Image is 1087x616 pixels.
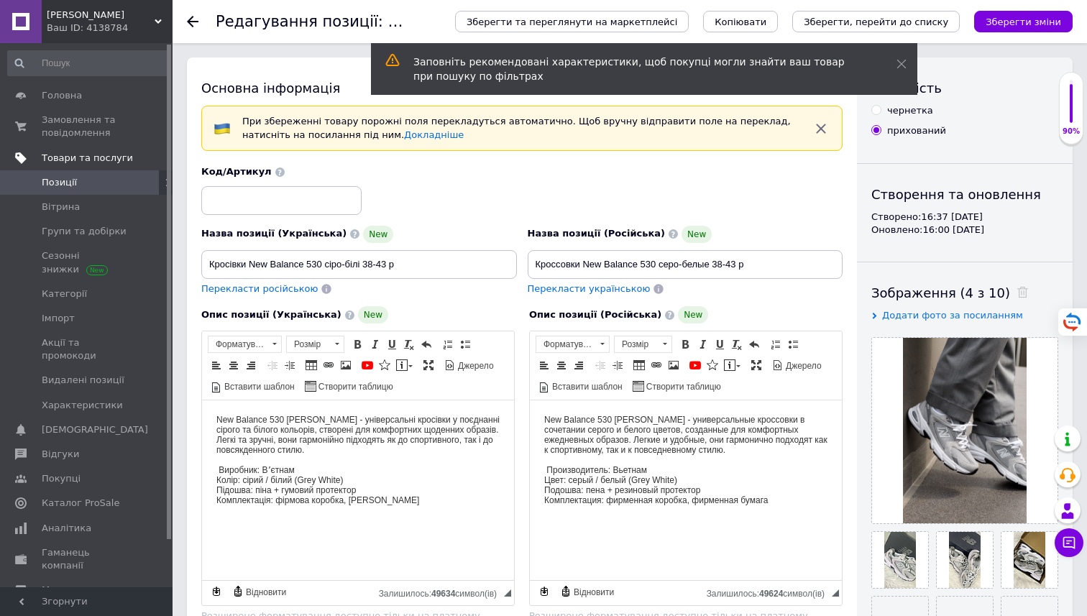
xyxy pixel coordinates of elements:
a: Вставити/видалити нумерований список [768,336,784,352]
a: По центру [554,357,569,373]
a: Максимізувати [421,357,436,373]
span: Форматування [536,336,595,352]
span: Імпорт [42,312,75,325]
span: Копіювати [715,17,766,27]
span: 49634 [431,589,455,599]
a: Зробити резервну копію зараз [208,584,224,599]
a: Зображення [338,357,354,373]
a: Підкреслений (⌘+U) [384,336,400,352]
span: Розмір [615,336,658,352]
span: Перекласти російською [201,283,318,294]
a: Створити таблицю [630,378,723,394]
a: Зображення [666,357,682,373]
a: Вставити/видалити маркований список [457,336,473,352]
span: New [682,226,712,243]
a: Зробити резервну копію зараз [536,584,552,599]
div: чернетка [887,104,933,117]
a: Додати відео з YouTube [359,357,375,373]
a: Джерело [442,357,496,373]
div: Заповніть рекомендовані характеристики, щоб покупці могли знайти ваш товар при пошуку по фільтрах [413,55,861,83]
span: Категорії [42,288,87,300]
a: Відновити [558,584,616,599]
a: Джерело [770,357,824,373]
div: 90% [1060,127,1083,137]
a: Жирний (⌘+B) [677,336,693,352]
div: Створення та оновлення [871,185,1058,203]
input: Наприклад, H&M жіноча сукня зелена 38 розмір вечірня максі з блискітками [528,250,843,279]
span: Розмір [287,336,330,352]
span: Відгуки [42,448,79,461]
a: Збільшити відступ [282,357,298,373]
i: Зберегти зміни [986,17,1061,27]
span: Каталог ProSale [42,497,119,510]
a: Вставити іконку [705,357,720,373]
span: Позиції [42,176,77,189]
span: Назва позиції (Українська) [201,228,347,239]
div: Повернутися назад [187,16,198,27]
a: Створити таблицю [303,378,395,394]
input: Наприклад, H&M жіноча сукня зелена 38 розмір вечірня максі з блискітками [201,250,517,279]
i: Зберегти, перейти до списку [804,17,948,27]
div: Кiлькiсть символiв [379,585,504,599]
a: Таблиця [303,357,319,373]
span: Товари та послуги [42,152,133,165]
a: Видалити форматування [401,336,417,352]
a: Вставити/видалити нумерований список [440,336,456,352]
a: Додати відео з YouTube [687,357,703,373]
span: Додати фото за посиланням [882,310,1023,321]
span: Вставити шаблон [550,381,623,393]
div: Ваш ID: 4138784 [47,22,173,35]
span: Зберегти та переглянути на маркетплейсі [467,17,677,27]
iframe: Редактор, 0D34955C-B438-49CD-B156-0D5E1AE1CDA0 [202,400,514,580]
a: Курсив (⌘+I) [367,336,382,352]
a: Зменшити відступ [265,357,280,373]
div: Основна інформація [201,79,843,97]
span: Створити таблицю [316,381,393,393]
a: Вставити шаблон [208,378,297,394]
span: New [678,306,708,323]
div: 90% Якість заповнення [1059,72,1083,144]
a: Вставити шаблон [536,378,625,394]
button: Зберегти зміни [974,11,1073,32]
iframe: Редактор, 6EE009E3-6D88-4F52-8B29-4B1B74F1FDA8 [530,400,842,580]
span: Сезонні знижки [42,249,133,275]
a: Вставити/видалити маркований список [785,336,801,352]
span: Головна [42,89,82,102]
span: Відновити [244,587,286,599]
a: Курсив (⌘+I) [694,336,710,352]
button: Копіювати [703,11,778,32]
a: Підкреслений (⌘+U) [712,336,728,352]
a: Максимізувати [748,357,764,373]
span: Опис позиції (Українська) [201,309,341,320]
div: Кiлькiсть символiв [707,585,832,599]
span: Джерело [456,360,494,372]
a: Вставити/Редагувати посилання (⌘+L) [321,357,336,373]
a: Зменшити відступ [592,357,608,373]
a: По правому краю [571,357,587,373]
a: Форматування [536,336,610,353]
a: По лівому краю [208,357,224,373]
a: По центру [226,357,242,373]
img: :flag-ua: [214,120,231,137]
a: По лівому краю [536,357,552,373]
span: Маркет [42,584,78,597]
div: Оновлено: 16:00 [DATE] [871,224,1058,236]
span: Опис позиції (Російська) [529,309,661,320]
span: Покупці [42,472,81,485]
h1: Редагування позиції: Кросівки New Balance 530 сіро-білі 38-43 р [216,13,726,30]
span: 49624 [759,589,783,599]
button: Чат з покупцем [1055,528,1083,557]
div: прихований [887,124,946,137]
span: Вставити шаблон [222,381,295,393]
span: Створити таблицю [644,381,721,393]
span: Код/Артикул [201,166,272,177]
div: Видимість [871,79,1058,97]
a: Розмір [286,336,344,353]
a: Вставити іконку [377,357,393,373]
